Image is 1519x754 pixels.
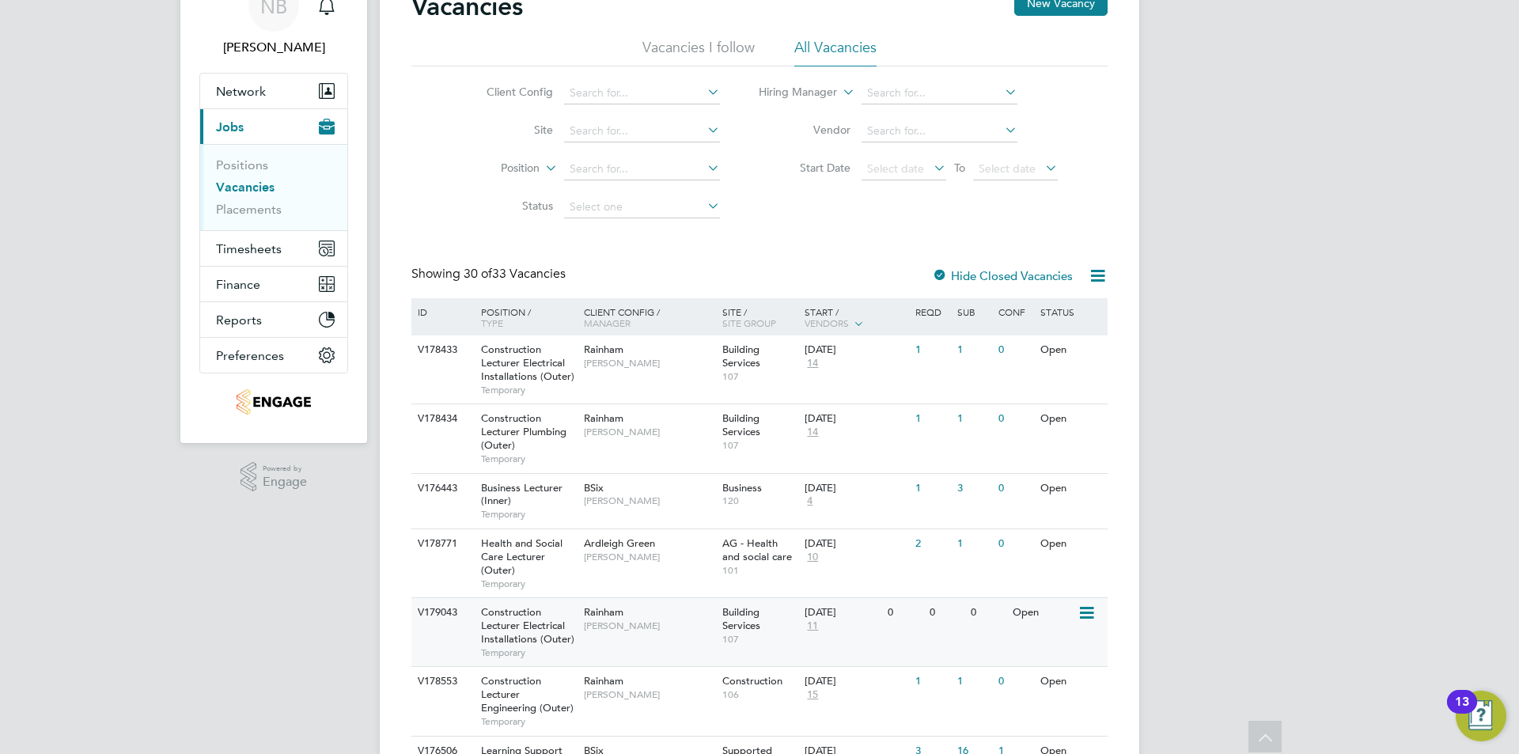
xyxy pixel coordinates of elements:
input: Select one [564,196,720,218]
span: Rainham [584,343,623,356]
button: Network [200,74,347,108]
span: Vendors [805,316,849,329]
span: Engage [263,476,307,489]
div: 1 [911,335,953,365]
span: Temporary [481,646,576,659]
div: 0 [994,335,1036,365]
div: Open [1036,529,1105,559]
span: BSix [584,481,604,494]
div: V178434 [414,404,469,434]
span: Temporary [481,384,576,396]
div: Open [1036,404,1105,434]
a: Powered byEngage [241,462,308,492]
div: V179043 [414,598,469,627]
span: Construction Lecturer Electrical Installations (Outer) [481,343,574,383]
span: Powered by [263,462,307,476]
span: Site Group [722,316,776,329]
span: Rainham [584,411,623,425]
button: Preferences [200,338,347,373]
div: [DATE] [805,412,907,426]
div: [DATE] [805,343,907,357]
span: Health and Social Care Lecturer (Outer) [481,536,563,577]
div: [DATE] [805,606,880,619]
button: Reports [200,302,347,337]
span: 107 [722,370,797,383]
label: Hiring Manager [746,85,837,100]
span: Construction Lecturer Engineering (Outer) [481,674,574,714]
label: Start Date [759,161,850,175]
div: ID [414,298,469,325]
div: 0 [994,529,1036,559]
button: Timesheets [200,231,347,266]
span: Select date [979,161,1036,176]
div: 1 [953,529,994,559]
div: 0 [994,667,1036,696]
div: [DATE] [805,537,907,551]
span: Building Services [722,411,760,438]
span: 14 [805,357,820,370]
button: Open Resource Center, 13 new notifications [1456,691,1506,741]
span: Reports [216,313,262,328]
span: Network [216,84,266,99]
div: 0 [994,474,1036,503]
span: Construction Lecturer Plumbing (Outer) [481,411,566,452]
div: 0 [884,598,925,627]
span: 33 Vacancies [464,266,566,282]
span: 106 [722,688,797,701]
span: [PERSON_NAME] [584,688,714,701]
span: 107 [722,439,797,452]
span: [PERSON_NAME] [584,619,714,632]
div: Open [1036,474,1105,503]
button: Jobs [200,109,347,144]
span: Ardleigh Green [584,536,655,550]
div: [DATE] [805,675,907,688]
span: 30 of [464,266,492,282]
div: Client Config / [580,298,718,336]
img: jambo-logo-retina.png [237,389,310,415]
div: 0 [926,598,967,627]
div: 1 [911,667,953,696]
span: 4 [805,494,815,508]
span: Preferences [216,348,284,363]
span: 120 [722,494,797,507]
div: Showing [411,266,569,282]
div: 1 [953,404,994,434]
span: 107 [722,633,797,646]
input: Search for... [564,158,720,180]
input: Search for... [564,82,720,104]
span: Rainham [584,605,623,619]
span: Finance [216,277,260,292]
span: 14 [805,426,820,439]
span: Building Services [722,343,760,369]
span: [PERSON_NAME] [584,426,714,438]
div: V178771 [414,529,469,559]
div: Start / [801,298,911,338]
span: Building Services [722,605,760,632]
div: Position / [469,298,580,336]
div: Open [1009,598,1078,627]
div: V178553 [414,667,469,696]
span: Construction Lecturer Electrical Installations (Outer) [481,605,574,646]
div: Sub [953,298,994,325]
div: Open [1036,335,1105,365]
input: Search for... [862,82,1017,104]
span: Rainham [584,674,623,688]
div: 0 [994,404,1036,434]
span: Temporary [481,508,576,521]
span: [PERSON_NAME] [584,494,714,507]
label: Site [462,123,553,137]
div: 1 [911,404,953,434]
span: Temporary [481,715,576,728]
a: Placements [216,202,282,217]
span: Temporary [481,578,576,590]
button: Finance [200,267,347,301]
li: Vacancies I follow [642,38,755,66]
label: Hide Closed Vacancies [932,268,1073,283]
span: 101 [722,564,797,577]
span: [PERSON_NAME] [584,551,714,563]
div: Conf [994,298,1036,325]
span: 11 [805,619,820,633]
div: [DATE] [805,482,907,495]
div: Open [1036,667,1105,696]
span: Construction [722,674,782,688]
